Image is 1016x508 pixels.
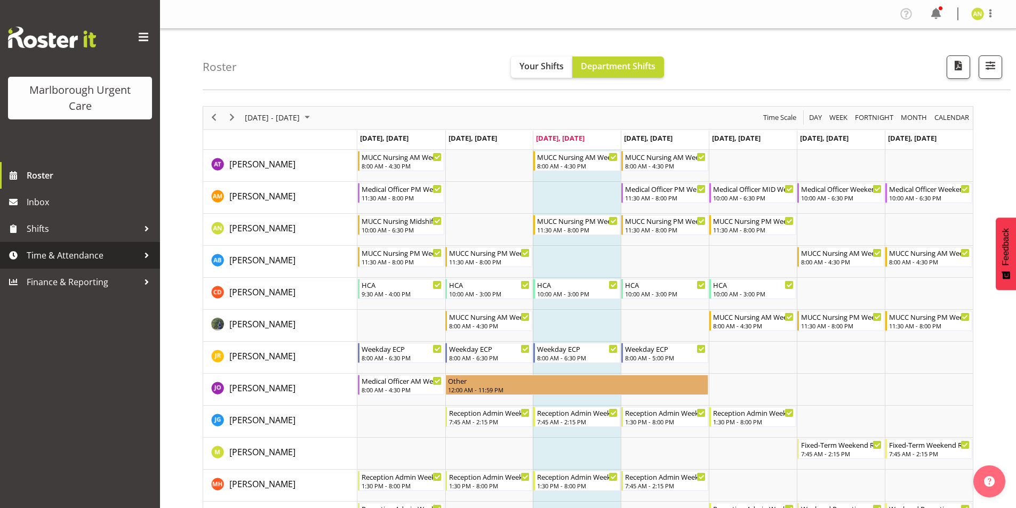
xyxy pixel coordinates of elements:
[713,225,794,234] div: 11:30 AM - 8:00 PM
[889,257,970,266] div: 8:00 AM - 4:30 PM
[797,311,884,331] div: Gloria Varghese"s event - MUCC Nursing PM Weekends Begin From Saturday, October 4, 2025 at 11:30:...
[625,481,706,490] div: 7:45 AM - 2:15 PM
[362,151,442,162] div: MUCC Nursing AM Weekday
[449,289,530,298] div: 10:00 AM - 3:00 PM
[621,279,708,299] div: Cordelia Davies"s event - HCA Begin From Thursday, October 2, 2025 at 10:00:00 AM GMT+13:00 Ends ...
[537,417,618,426] div: 7:45 AM - 2:15 PM
[621,407,708,427] div: Josephine Godinez"s event - Reception Admin Weekday PM Begin From Thursday, October 2, 2025 at 1:...
[625,471,706,482] div: Reception Admin Weekday AM
[801,449,882,458] div: 7:45 AM - 2:15 PM
[537,151,618,162] div: MUCC Nursing AM Weekday
[533,279,620,299] div: Cordelia Davies"s event - HCA Begin From Wednesday, October 1, 2025 at 10:00:00 AM GMT+13:00 Ends...
[229,350,295,362] a: [PERSON_NAME]
[229,414,295,426] span: [PERSON_NAME]
[203,182,357,214] td: Alexandra Madigan resource
[449,311,530,322] div: MUCC Nursing AM Weekday
[625,343,706,354] div: Weekday ECP
[713,407,794,418] div: Reception Admin Weekday PM
[1001,228,1011,265] span: Feedback
[519,60,564,72] span: Your Shifts
[889,449,970,458] div: 7:45 AM - 2:15 PM
[797,183,884,203] div: Alexandra Madigan"s event - Medical Officer Weekends Begin From Saturday, October 4, 2025 at 10:0...
[625,225,706,234] div: 11:30 AM - 8:00 PM
[625,353,706,362] div: 8:00 AM - 5:00 PM
[203,150,357,182] td: Agnes Tyson resource
[801,183,882,194] div: Medical Officer Weekends
[511,57,572,78] button: Your Shifts
[762,111,797,124] span: Time Scale
[625,417,706,426] div: 1:30 PM - 8:00 PM
[203,438,357,470] td: Margie Vuto resource
[854,111,894,124] span: Fortnight
[362,375,442,386] div: Medical Officer AM Weekday
[362,343,442,354] div: Weekday ECP
[229,190,295,202] span: [PERSON_NAME]
[358,151,445,171] div: Agnes Tyson"s event - MUCC Nursing AM Weekday Begin From Monday, September 29, 2025 at 8:00:00 AM...
[229,318,295,330] span: [PERSON_NAME]
[537,481,618,490] div: 1:30 PM - 8:00 PM
[709,279,796,299] div: Cordelia Davies"s event - HCA Begin From Friday, October 3, 2025 at 10:00:00 AM GMT+13:00 Ends At...
[229,382,295,394] a: [PERSON_NAME]
[448,375,706,386] div: Other
[362,289,442,298] div: 9:30 AM - 4:00 PM
[808,111,823,124] span: Day
[621,183,708,203] div: Alexandra Madigan"s event - Medical Officer PM Weekday Begin From Thursday, October 2, 2025 at 11...
[621,151,708,171] div: Agnes Tyson"s event - MUCC Nursing AM Weekday Begin From Thursday, October 2, 2025 at 8:00:00 AM ...
[229,286,295,299] a: [PERSON_NAME]
[241,107,316,129] div: Sep 29 - Oct 05, 2025
[713,183,794,194] div: Medical Officer MID Weekday
[709,311,796,331] div: Gloria Varghese"s event - MUCC Nursing AM Weekday Begin From Friday, October 3, 2025 at 8:00:00 A...
[933,111,970,124] span: calendar
[225,111,239,124] button: Next
[581,60,655,72] span: Department Shifts
[713,417,794,426] div: 1:30 PM - 8:00 PM
[537,289,618,298] div: 10:00 AM - 3:00 PM
[801,257,882,266] div: 8:00 AM - 4:30 PM
[223,107,241,129] div: next period
[27,221,139,237] span: Shifts
[533,471,620,491] div: Margret Hall"s event - Reception Admin Weekday PM Begin From Wednesday, October 1, 2025 at 1:30:0...
[207,111,221,124] button: Previous
[537,343,618,354] div: Weekday ECP
[889,183,970,194] div: Medical Officer Weekends
[621,343,708,363] div: Jacinta Rangi"s event - Weekday ECP Begin From Thursday, October 2, 2025 at 8:00:00 AM GMT+13:00 ...
[229,158,295,170] span: [PERSON_NAME]
[621,215,708,235] div: Alysia Newman-Woods"s event - MUCC Nursing PM Weekday Begin From Thursday, October 2, 2025 at 11:...
[537,407,618,418] div: Reception Admin Weekday AM
[448,385,706,394] div: 12:00 AM - 11:59 PM
[362,471,442,482] div: Reception Admin Weekday PM
[445,311,532,331] div: Gloria Varghese"s event - MUCC Nursing AM Weekday Begin From Tuesday, September 30, 2025 at 8:00:...
[27,167,155,183] span: Roster
[362,481,442,490] div: 1:30 PM - 8:00 PM
[801,247,882,258] div: MUCC Nursing AM Weekends
[801,439,882,450] div: Fixed-Term Weekend Reception
[229,286,295,298] span: [PERSON_NAME]
[979,55,1002,79] button: Filter Shifts
[713,311,794,322] div: MUCC Nursing AM Weekday
[449,133,497,143] span: [DATE], [DATE]
[445,279,532,299] div: Cordelia Davies"s event - HCA Begin From Tuesday, September 30, 2025 at 10:00:00 AM GMT+13:00 End...
[713,193,794,202] div: 10:00 AM - 6:30 PM
[203,214,357,246] td: Alysia Newman-Woods resource
[797,439,884,459] div: Margie Vuto"s event - Fixed-Term Weekend Reception Begin From Saturday, October 4, 2025 at 7:45:0...
[203,342,357,374] td: Jacinta Rangi resource
[828,111,849,124] span: Week
[358,343,445,363] div: Jacinta Rangi"s event - Weekday ECP Begin From Monday, September 29, 2025 at 8:00:00 AM GMT+13:00...
[625,279,706,290] div: HCA
[885,183,972,203] div: Alexandra Madigan"s event - Medical Officer Weekends Begin From Sunday, October 5, 2025 at 10:00:...
[362,183,442,194] div: Medical Officer PM Weekday
[625,162,706,170] div: 8:00 AM - 4:30 PM
[971,7,984,20] img: alysia-newman-woods11835.jpg
[449,279,530,290] div: HCA
[203,246,357,278] td: Andrew Brooks resource
[358,247,445,267] div: Andrew Brooks"s event - MUCC Nursing PM Weekday Begin From Monday, September 29, 2025 at 11:30:00...
[229,318,295,330] a: [PERSON_NAME]
[899,111,929,124] button: Timeline Month
[625,193,706,202] div: 11:30 AM - 8:00 PM
[229,350,295,362] span: [PERSON_NAME]
[537,225,618,234] div: 11:30 AM - 8:00 PM
[801,321,882,330] div: 11:30 AM - 8:00 PM
[229,190,295,203] a: [PERSON_NAME]
[445,247,532,267] div: Andrew Brooks"s event - MUCC Nursing PM Weekday Begin From Tuesday, September 30, 2025 at 11:30:0...
[27,247,139,263] span: Time & Attendance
